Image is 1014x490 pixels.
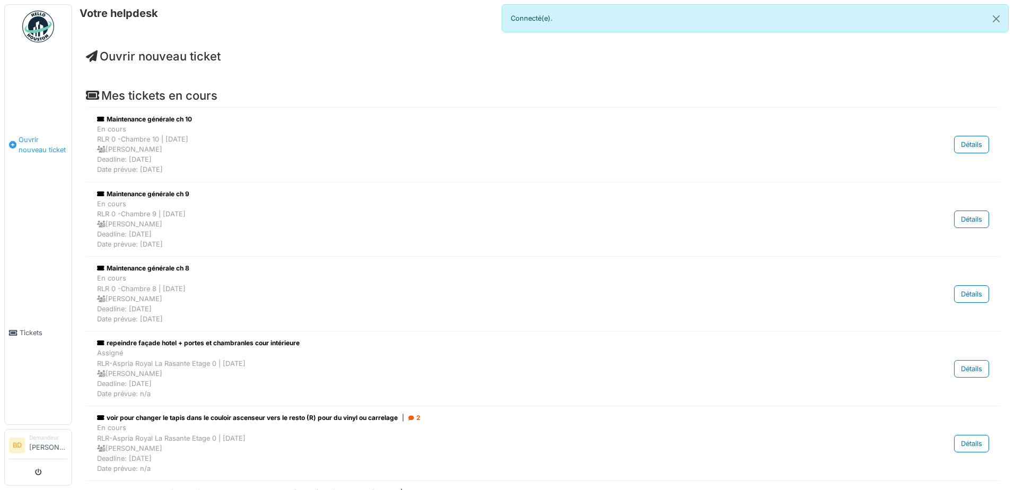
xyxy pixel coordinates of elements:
[94,261,992,327] a: Maintenance générale ch 8 En coursRLR 0 -Chambre 8 | [DATE] [PERSON_NAME]Deadline: [DATE]Date pré...
[9,434,67,459] a: BD Demandeur[PERSON_NAME]
[954,285,989,303] div: Détails
[97,124,859,175] div: En cours RLR 0 -Chambre 10 | [DATE] [PERSON_NAME] Deadline: [DATE] Date prévue: [DATE]
[19,135,67,155] span: Ouvrir nouveau ticket
[86,89,1000,102] h4: Mes tickets en cours
[5,241,72,424] a: Tickets
[94,410,992,476] a: voir pour changer le tapis dans le couloir ascenseur vers le resto (R) pour du vinyl ou carrelage...
[20,328,67,338] span: Tickets
[94,187,992,252] a: Maintenance générale ch 9 En coursRLR 0 -Chambre 9 | [DATE] [PERSON_NAME]Deadline: [DATE]Date pré...
[97,338,859,348] div: repeindre façade hotel + portes et chambranles cour intérieure
[97,264,859,273] div: Maintenance générale ch 8
[954,435,989,452] div: Détails
[80,7,158,20] h6: Votre helpdesk
[97,413,859,423] div: voir pour changer le tapis dans le couloir ascenseur vers le resto (R) pour du vinyl ou carrelage
[97,189,859,199] div: Maintenance générale ch 9
[502,4,1009,32] div: Connecté(e).
[86,49,221,63] a: Ouvrir nouveau ticket
[954,136,989,153] div: Détails
[97,115,859,124] div: Maintenance générale ch 10
[97,423,859,474] div: En cours RLR-Aspria Royal La Rasante Etage 0 | [DATE] [PERSON_NAME] Deadline: [DATE] Date prévue:...
[97,199,859,250] div: En cours RLR 0 -Chambre 9 | [DATE] [PERSON_NAME] Deadline: [DATE] Date prévue: [DATE]
[29,434,67,457] li: [PERSON_NAME]
[94,112,992,178] a: Maintenance générale ch 10 En coursRLR 0 -Chambre 10 | [DATE] [PERSON_NAME]Deadline: [DATE]Date p...
[954,360,989,378] div: Détails
[29,434,67,442] div: Demandeur
[97,273,859,324] div: En cours RLR 0 -Chambre 8 | [DATE] [PERSON_NAME] Deadline: [DATE] Date prévue: [DATE]
[94,336,992,401] a: repeindre façade hotel + portes et chambranles cour intérieure AssignéRLR-Aspria Royal La Rasante...
[984,5,1008,33] button: Close
[954,211,989,228] div: Détails
[402,413,404,423] span: |
[408,413,421,423] div: 2
[5,48,72,241] a: Ouvrir nouveau ticket
[97,348,859,399] div: Assigné RLR-Aspria Royal La Rasante Etage 0 | [DATE] [PERSON_NAME] Deadline: [DATE] Date prévue: n/a
[22,11,54,42] img: Badge_color-CXgf-gQk.svg
[9,437,25,453] li: BD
